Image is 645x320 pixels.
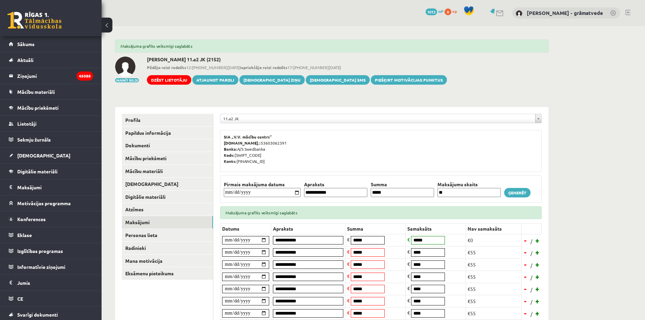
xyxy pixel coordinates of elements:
a: Rīgas 1. Tālmācības vidusskola [7,12,62,29]
span: € [347,273,350,279]
th: Pirmais maksājuma datums [222,181,302,188]
legend: Maksājumi [17,179,93,195]
span: € [407,249,410,255]
a: [PERSON_NAME] - grāmatvede [527,9,603,16]
span: 12:[PHONE_NUMBER][DATE] 17:[PHONE_NUMBER][DATE] [147,64,447,70]
span: € [347,236,350,242]
a: Personas lieta [122,229,213,241]
img: Antra Sondore - grāmatvede [516,10,522,17]
th: Apraksts [302,181,369,188]
span: € [407,273,410,279]
a: + [534,272,541,282]
span: Eklase [17,232,32,238]
a: Mācību priekšmeti [9,100,93,115]
a: Eksāmenu pieteikums [122,267,213,280]
span: / [530,298,533,305]
a: Radinieki [122,242,213,254]
span: € [407,236,410,242]
span: € [347,261,350,267]
span: Konferences [17,216,46,222]
a: Ģenerēt [504,188,531,197]
span: € [347,285,350,291]
b: Konts: [224,158,237,164]
span: € [347,297,350,303]
a: 1013 mP [426,8,444,14]
span: Motivācijas programma [17,200,71,206]
b: Kods: [224,152,235,158]
td: €55 [466,271,521,283]
a: Digitālie materiāli [122,191,213,203]
a: CE [9,291,93,306]
h2: [PERSON_NAME] 11.a2 JK (2152) [147,57,447,62]
a: Mācību priekšmeti [122,152,213,165]
span: € [407,297,410,303]
button: Mainīt bildi [115,78,139,82]
a: [DEMOGRAPHIC_DATA] [9,148,93,163]
a: [DEMOGRAPHIC_DATA] ziņu [239,75,305,85]
td: €0 [466,234,521,246]
th: Summa [345,223,406,234]
img: Elīza Estere Odiņa [115,57,135,77]
span: / [530,286,533,293]
a: Eklase [9,227,93,243]
span: Aktuāli [17,57,34,63]
a: Aktuāli [9,52,93,68]
legend: Ziņojumi [17,68,93,84]
a: Atzīmes [122,203,213,216]
a: + [534,235,541,246]
a: - [522,247,529,257]
span: 1013 [426,8,437,15]
span: Informatīvie ziņojumi [17,264,65,270]
a: 0 xp [445,8,460,14]
a: Atjaunot paroli [192,75,238,85]
span: / [530,250,533,257]
th: Datums [220,223,271,234]
a: Sekmju žurnāls [9,132,93,147]
span: CE [17,296,23,302]
a: Dokumenti [122,139,213,152]
span: / [530,238,533,245]
a: Ziņojumi45088 [9,68,93,84]
a: + [534,259,541,270]
span: Digitālie materiāli [17,168,58,174]
b: [DOMAIN_NAME].: [224,140,261,146]
span: Mācību materiāli [17,89,55,95]
td: €55 [466,283,521,295]
a: + [534,308,541,318]
th: Summa [369,181,436,188]
a: - [522,296,529,306]
td: €55 [466,258,521,271]
span: € [407,310,410,316]
div: Maksājuma grafiks veiksmīgi saglabāts [115,40,549,52]
a: - [522,284,529,294]
i: 45088 [77,71,93,81]
a: - [522,272,529,282]
span: Jumis [17,280,30,286]
a: + [534,296,541,306]
a: Dzēst lietotāju [147,75,191,85]
a: Papildus informācija [122,127,213,139]
span: mP [438,8,444,14]
td: €55 [466,307,521,319]
a: Digitālie materiāli [9,164,93,179]
p: 53603062391 A/S Swedbanka [SWIFT_CODE] [FINANCIAL_ID] [224,134,538,164]
th: Nav samaksāts [466,223,521,234]
td: €55 [466,295,521,307]
span: Sākums [17,41,35,47]
a: Maksājumi [122,216,213,229]
b: Banka: [224,146,237,152]
span: € [347,310,350,316]
a: Motivācijas programma [9,195,93,211]
a: Sākums [9,36,93,52]
a: Konferences [9,211,93,227]
span: Svarīgi dokumenti [17,312,58,318]
a: Lietotāji [9,116,93,131]
span: Mācību priekšmeti [17,105,59,111]
span: xp [452,8,457,14]
a: + [534,247,541,257]
a: Izglītības programas [9,243,93,259]
a: + [534,284,541,294]
a: Maksājumi [9,179,93,195]
a: - [522,308,529,318]
a: - [522,235,529,246]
